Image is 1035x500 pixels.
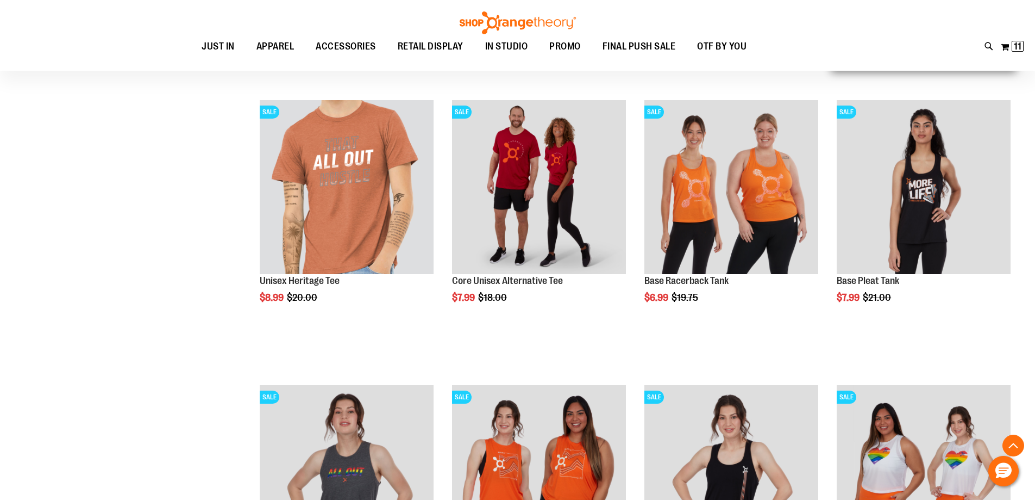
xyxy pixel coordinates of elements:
span: SALE [260,391,279,404]
span: ACCESSORIES [316,34,376,59]
span: $19.75 [672,292,700,303]
a: Product image for Base Racerback TankSALE [644,100,818,276]
span: JUST IN [202,34,235,59]
a: Product image for Unisex Heritage TeeSALE [260,100,434,276]
a: Core Unisex Alternative Tee [452,275,563,286]
a: ACCESSORIES [305,34,387,59]
button: Hello, have a question? Let’s chat. [988,456,1019,486]
span: $21.00 [863,292,893,303]
a: OTF BY YOU [686,34,757,59]
a: Base Racerback Tank [644,275,729,286]
span: SALE [260,106,279,119]
span: PROMO [549,34,581,59]
a: Product image for Base Pleat TankSALE [837,100,1011,276]
a: IN STUDIO [474,34,539,59]
span: OTF BY YOU [697,34,747,59]
span: SALE [644,391,664,404]
a: APPAREL [246,34,305,59]
a: Base Pleat Tank [837,275,899,286]
a: Unisex Heritage Tee [260,275,340,286]
span: SALE [837,106,856,119]
a: Product image for Core Unisex Alternative TeeSALE [452,100,626,276]
a: PROMO [538,34,592,59]
div: product [447,95,631,331]
img: Product image for Core Unisex Alternative Tee [452,100,626,274]
img: Product image for Base Racerback Tank [644,100,818,274]
span: IN STUDIO [485,34,528,59]
span: APPAREL [256,34,294,59]
div: product [831,95,1016,331]
span: $20.00 [287,292,319,303]
img: Product image for Unisex Heritage Tee [260,100,434,274]
span: $6.99 [644,292,670,303]
span: SALE [452,391,472,404]
span: SALE [452,106,472,119]
div: product [254,95,439,331]
button: Back To Top [1002,435,1024,456]
span: $8.99 [260,292,285,303]
img: Shop Orangetheory [458,11,578,34]
span: $18.00 [478,292,509,303]
span: 11 [1014,41,1021,52]
a: FINAL PUSH SALE [592,34,687,59]
a: JUST IN [191,34,246,59]
span: $7.99 [452,292,476,303]
span: $7.99 [837,292,861,303]
span: RETAIL DISPLAY [398,34,463,59]
img: Product image for Base Pleat Tank [837,100,1011,274]
span: FINAL PUSH SALE [603,34,676,59]
div: product [639,95,824,331]
span: SALE [837,391,856,404]
a: RETAIL DISPLAY [387,34,474,59]
span: SALE [644,106,664,119]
